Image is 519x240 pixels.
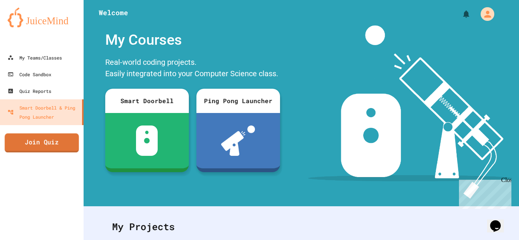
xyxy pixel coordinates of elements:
div: My Account [473,5,496,23]
div: My Notifications [448,8,473,20]
img: sdb-white.svg [136,125,158,156]
div: Ping Pong Launcher [196,89,280,113]
img: ppl-with-ball.png [221,125,255,156]
div: My Teams/Classes [8,53,62,62]
div: Smart Doorbell & Ping Pong Launcher [8,103,79,121]
div: Code Sandbox [8,70,51,79]
a: Join Quiz [5,133,79,152]
div: My Courses [101,25,284,55]
img: banner-image-my-projects.png [308,25,512,199]
div: Real-world coding projects. Easily integrated into your Computer Science class. [101,55,284,83]
div: Quiz Reports [8,86,51,96]
iframe: chat widget [487,210,511,232]
iframe: chat widget [456,177,511,209]
img: logo-orange.svg [8,8,76,27]
div: Smart Doorbell [105,89,189,113]
div: Chat with us now!Close [3,3,52,48]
